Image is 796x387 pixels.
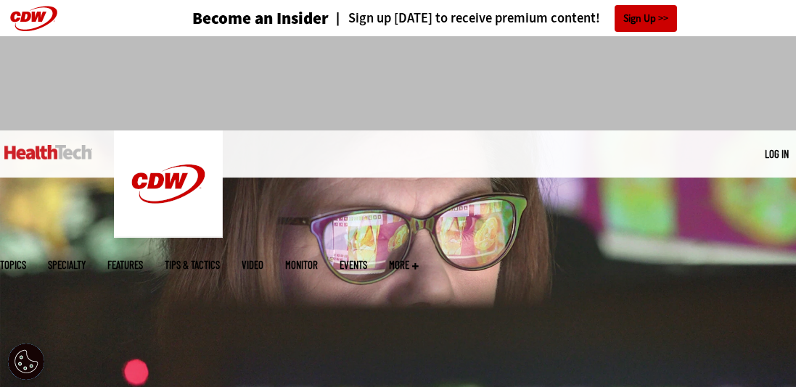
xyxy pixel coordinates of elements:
a: Sign up [DATE] to receive premium content! [329,12,600,25]
img: Home [4,145,92,159]
a: Log in [765,147,789,160]
a: Tips & Tactics [165,259,220,270]
span: Specialty [48,259,86,270]
a: Become an Insider [192,10,329,27]
a: CDW [114,226,223,241]
span: More [389,259,419,270]
a: MonITor [285,259,318,270]
button: Open Preferences [8,344,44,380]
a: Features [107,259,143,270]
div: User menu [765,146,789,162]
a: Sign Up [615,5,677,32]
img: Home [114,130,223,238]
div: Cookie Settings [8,344,44,380]
a: Events [340,259,367,270]
a: Video [242,259,263,270]
iframe: advertisement [134,51,662,116]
